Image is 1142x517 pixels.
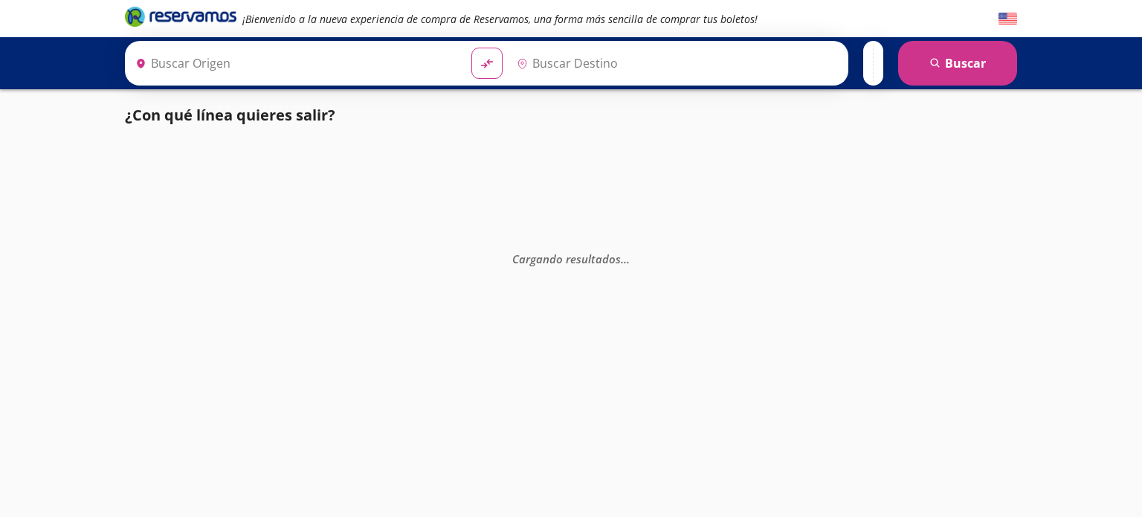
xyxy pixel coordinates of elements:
button: English [999,10,1017,28]
span: . [627,251,630,266]
input: Buscar Origen [129,45,459,82]
em: ¡Bienvenido a la nueva experiencia de compra de Reservamos, una forma más sencilla de comprar tus... [242,12,758,26]
button: Buscar [898,41,1017,86]
p: ¿Con qué línea quieres salir? [125,104,335,126]
span: . [621,251,624,266]
a: Brand Logo [125,5,236,32]
span: . [624,251,627,266]
input: Buscar Destino [511,45,841,82]
em: Cargando resultados [512,251,630,266]
i: Brand Logo [125,5,236,28]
